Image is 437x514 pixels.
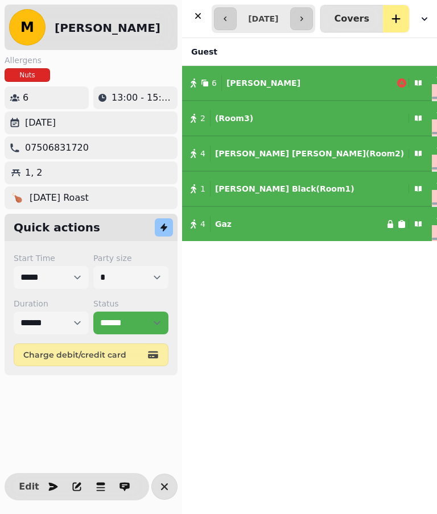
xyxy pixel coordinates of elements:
h2: Quick actions [14,219,100,235]
p: [PERSON_NAME] [PERSON_NAME](Room2) [215,148,404,159]
span: 2 [200,113,205,124]
span: 6 [212,77,217,89]
button: Edit [18,475,40,498]
span: Charge debit/credit card [23,351,145,359]
button: Charge debit/credit card [14,343,168,366]
p: 07506831720 [25,141,89,155]
p: Gaz [215,218,232,230]
button: 6[PERSON_NAME] [182,69,432,97]
p: [DATE] [25,116,56,130]
p: Covers [335,14,369,23]
label: Allergens [5,55,178,66]
span: 4 [200,148,205,159]
label: Party size [93,252,168,264]
span: 4 [200,218,205,230]
p: 13:00 - 15:00 [112,91,173,105]
button: 2 (Room3) [182,105,432,132]
p: 🍗 [11,191,23,205]
p: [PERSON_NAME] [226,77,300,89]
p: [PERSON_NAME] Black(Room1) [215,183,354,194]
label: Duration [14,298,89,309]
th: Guest [182,38,432,66]
p: Nuts [19,71,35,80]
button: Covers [320,5,383,32]
button: 4Gaz [182,210,432,238]
span: M [20,20,34,34]
h2: [PERSON_NAME] [55,20,160,36]
button: 4[PERSON_NAME] [PERSON_NAME](Room2) [182,140,432,167]
span: 1 [200,183,205,194]
label: Start Time [14,252,89,264]
p: [DATE] Roast [30,191,89,205]
span: Edit [22,482,36,491]
p: (Room3) [215,113,253,124]
p: 6 [23,91,28,105]
button: 1[PERSON_NAME] Black(Room1) [182,175,432,202]
p: 1, 2 [25,166,43,180]
label: Status [93,298,168,309]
